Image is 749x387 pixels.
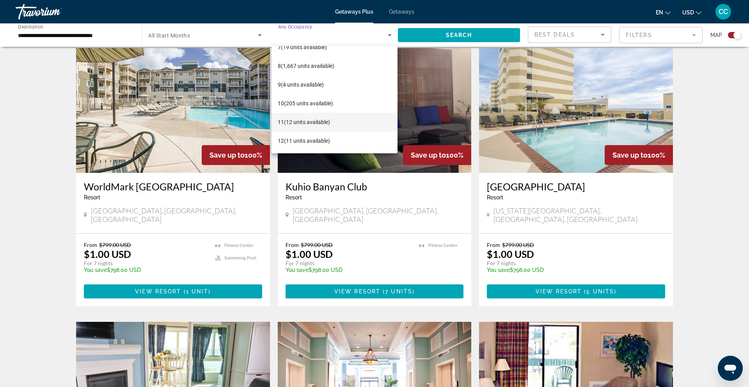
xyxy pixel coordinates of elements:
span: 7 (19 units available) [278,43,327,52]
span: 12 (11 units available) [278,136,330,146]
span: 8 (1,667 units available) [278,61,334,71]
span: 11 (12 units available) [278,117,330,127]
iframe: Button to launch messaging window [718,356,743,381]
span: 9 (4 units available) [278,80,324,89]
span: 10 (205 units available) [278,99,333,108]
